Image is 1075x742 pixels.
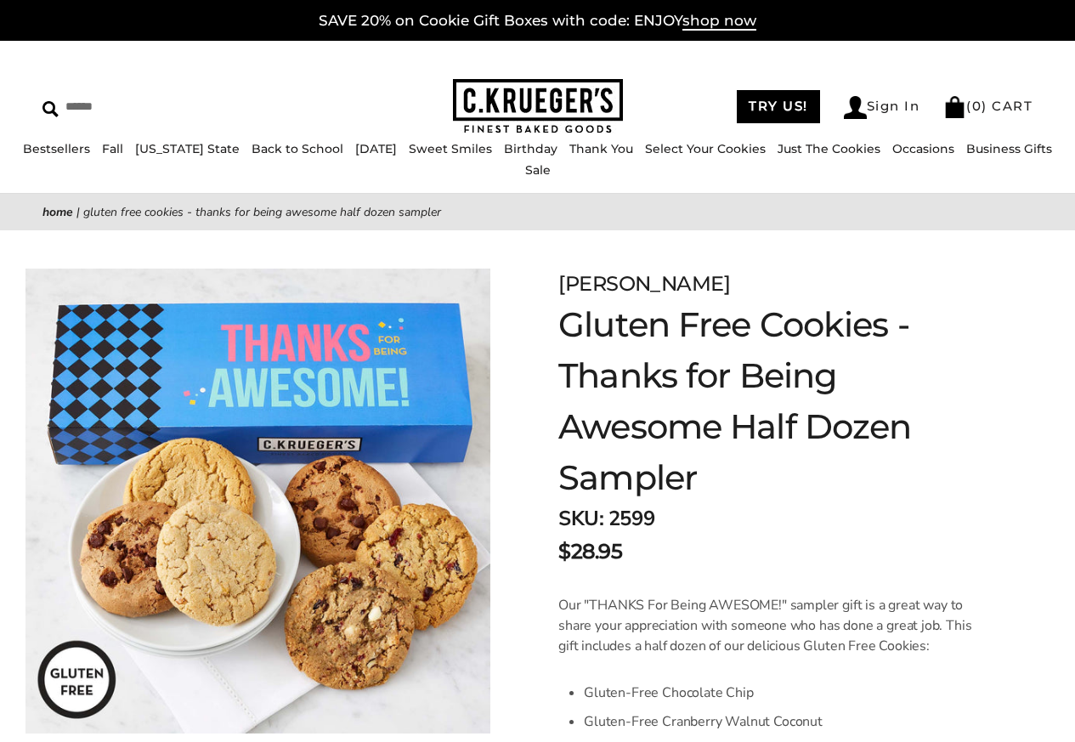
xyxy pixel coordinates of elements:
a: (0) CART [943,98,1033,114]
a: [DATE] [355,141,397,156]
input: Search [42,93,269,120]
span: $28.95 [558,536,622,567]
img: Bag [943,96,966,118]
a: Birthday [504,141,557,156]
img: C.KRUEGER'S [453,79,623,134]
p: Our "THANKS For Being AWESOME!" sampler gift is a great way to share your appreciation with someo... [558,595,990,656]
span: 2599 [608,505,654,532]
a: Back to School [252,141,343,156]
strong: SKU: [558,505,603,532]
a: Home [42,204,73,220]
a: Fall [102,141,123,156]
span: Gluten Free Cookies - Thanks for Being Awesome Half Dozen Sampler [83,204,441,220]
span: Gluten-Free Chocolate Chip [584,683,753,702]
nav: breadcrumbs [42,202,1033,222]
span: Gluten-Free Cranberry Walnut Coconut [584,712,823,731]
a: Business Gifts [966,141,1052,156]
span: shop now [682,12,756,31]
a: TRY US! [737,90,820,123]
a: [US_STATE] State [135,141,240,156]
a: SAVE 20% on Cookie Gift Boxes with code: ENJOYshop now [319,12,756,31]
img: Search [42,101,59,117]
a: Thank You [569,141,633,156]
div: [PERSON_NAME] [558,269,990,299]
img: Account [844,96,867,119]
a: Sign In [844,96,920,119]
span: | [76,204,80,220]
a: Bestsellers [23,141,90,156]
a: Sale [525,162,551,178]
img: Gluten Free Cookies - Thanks for Being Awesome Half Dozen Sampler [25,269,490,734]
a: Just The Cookies [778,141,880,156]
a: Select Your Cookies [645,141,766,156]
span: 0 [972,98,982,114]
h1: Gluten Free Cookies - Thanks for Being Awesome Half Dozen Sampler [558,299,990,503]
a: Occasions [892,141,954,156]
a: Sweet Smiles [409,141,492,156]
